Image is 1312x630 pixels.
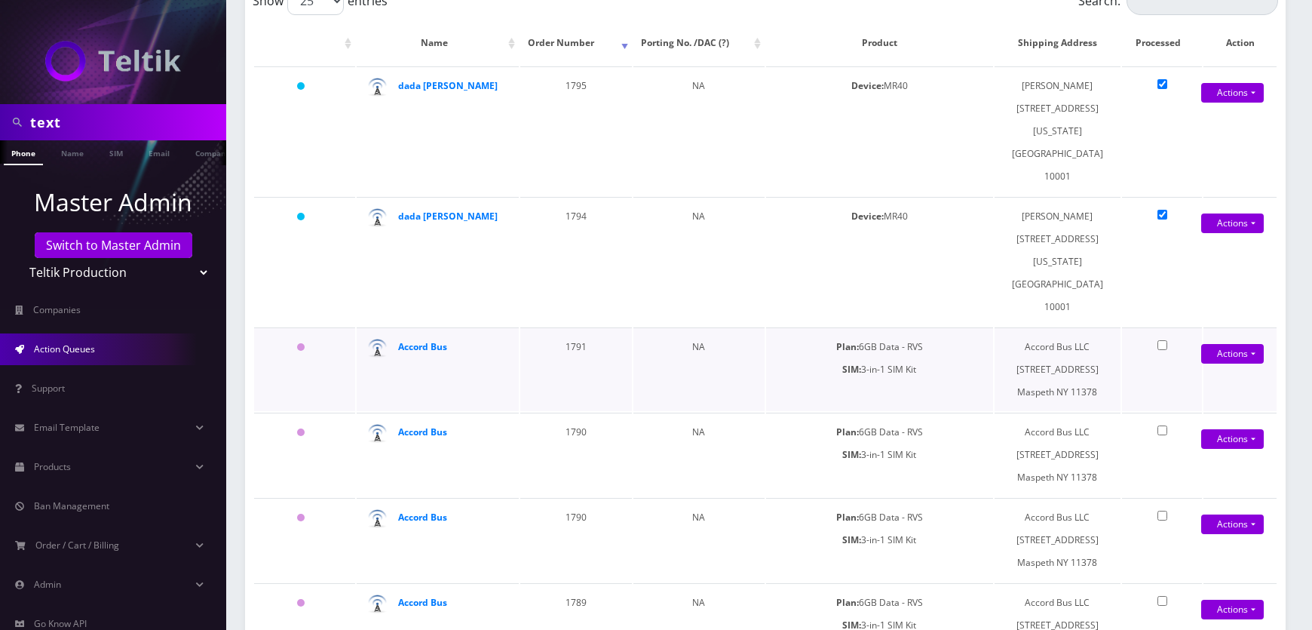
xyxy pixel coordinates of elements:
span: Support [32,382,65,395]
span: Admin [34,578,61,591]
td: 6GB Data - RVS 3-in-1 SIM Kit [766,498,993,582]
td: NA [633,327,765,411]
a: dada [PERSON_NAME] [398,210,498,223]
td: MR40 [766,66,993,195]
td: NA [633,498,765,582]
a: Actions [1201,214,1264,233]
b: Plan: [836,340,859,353]
a: Accord Bus [398,511,447,524]
td: [PERSON_NAME] [STREET_ADDRESS] [US_STATE][GEOGRAPHIC_DATA] 10001 [995,197,1120,326]
a: Actions [1201,344,1264,364]
a: Accord Bus [398,596,447,609]
a: Email [141,140,177,164]
th: Processed: activate to sort column ascending [1122,21,1202,65]
td: [PERSON_NAME] [STREET_ADDRESS] [US_STATE][GEOGRAPHIC_DATA] 10001 [995,66,1120,195]
td: NA [633,413,765,496]
span: Companies [33,303,81,316]
b: Device: [851,79,884,92]
a: Actions [1201,83,1264,103]
b: Plan: [836,426,859,438]
td: 1791 [520,327,632,411]
a: Switch to Master Admin [35,232,192,258]
input: Search in Company [30,108,222,137]
th: Product [766,21,993,65]
span: Action Queues [34,343,95,355]
th: : activate to sort column ascending [254,21,355,65]
th: Name: activate to sort column ascending [357,21,519,65]
th: Shipping Address [995,21,1120,65]
a: dada [PERSON_NAME] [398,79,498,92]
td: NA [633,66,765,195]
a: Actions [1201,600,1264,619]
span: Products [34,460,71,473]
a: Company [188,140,238,164]
a: SIM [102,140,130,164]
a: Accord Bus [398,426,447,438]
a: Actions [1201,515,1264,534]
td: NA [633,197,765,326]
span: Email Template [34,421,100,434]
td: 1790 [520,498,632,582]
b: SIM: [842,363,861,376]
b: Plan: [836,596,859,609]
td: 6GB Data - RVS 3-in-1 SIM Kit [766,413,993,496]
a: Accord Bus [398,340,447,353]
td: 1790 [520,413,632,496]
a: Phone [4,140,43,165]
span: Ban Management [34,499,109,512]
td: 6GB Data - RVS 3-in-1 SIM Kit [766,327,993,411]
img: Teltik Production [45,41,181,81]
th: Action [1203,21,1277,65]
th: Porting No. /DAC (?): activate to sort column ascending [633,21,765,65]
b: SIM: [842,533,861,546]
span: Order / Cart / Billing [35,539,119,552]
b: SIM: [842,448,861,461]
td: Accord Bus LLC [STREET_ADDRESS] Maspeth NY 11378 [995,413,1120,496]
td: Accord Bus LLC [STREET_ADDRESS] Maspeth NY 11378 [995,498,1120,582]
td: 1795 [520,66,632,195]
b: Device: [851,210,884,223]
td: Accord Bus LLC [STREET_ADDRESS] Maspeth NY 11378 [995,327,1120,411]
td: 1794 [520,197,632,326]
span: Go Know API [34,617,87,630]
th: Order Number: activate to sort column ascending [520,21,632,65]
b: Plan: [836,511,859,524]
td: MR40 [766,197,993,326]
a: Name [54,140,91,164]
a: Actions [1201,429,1264,449]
